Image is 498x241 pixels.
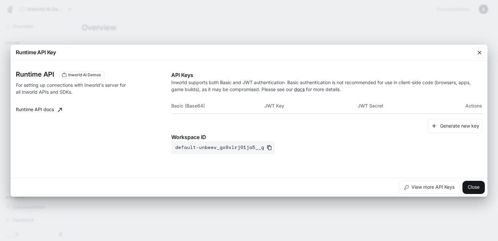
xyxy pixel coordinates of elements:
[16,82,128,95] p: For setting up connections with Inworld's server for all Inworld APIs and SDKs.
[399,181,460,194] button: View more API Keys
[428,119,482,133] button: Generate new key
[171,141,275,154] button: default-unbeev_go9xlrj01ja5__g
[171,98,264,114] th: Basic (Base64)
[294,86,305,92] a: docs
[264,98,358,114] th: JWT Key
[16,71,54,78] h3: Runtime API
[171,71,482,79] p: API Keys
[66,72,103,78] span: Inworld AI Demos
[13,103,65,116] a: Runtime API docs
[171,133,482,141] p: Workspace ID
[16,48,56,56] p: Runtime API Key
[171,79,482,93] p: Inworld supports both Basic and JWT authentication. Basic authentication is not recommended for u...
[358,98,451,114] th: JWT Secret
[451,98,482,114] th: Actions
[59,71,104,79] div: These keys will apply to your current workspace only
[462,181,485,194] button: Close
